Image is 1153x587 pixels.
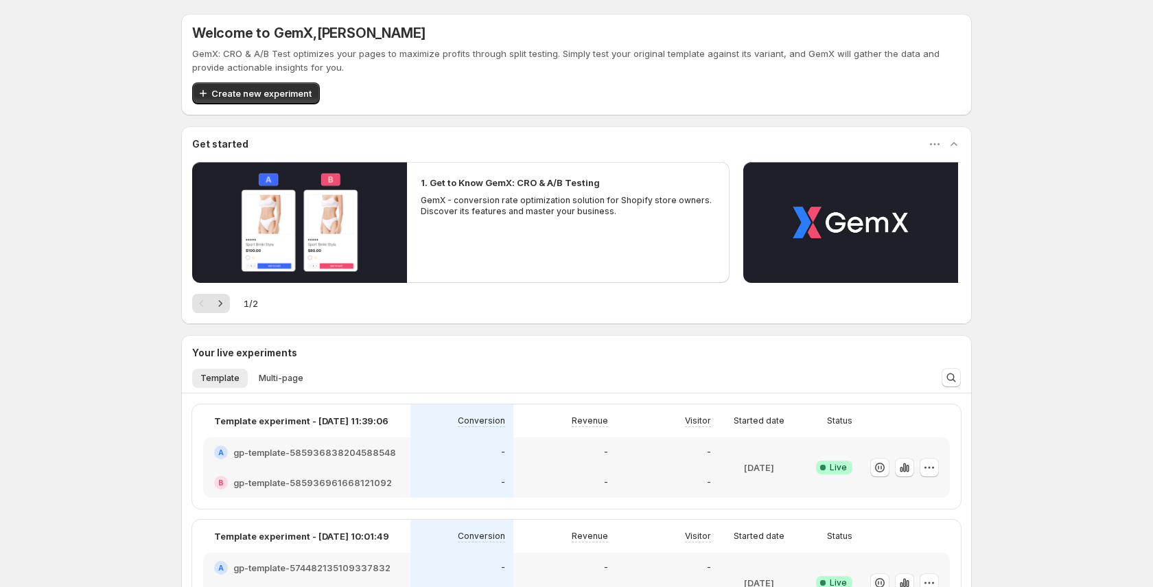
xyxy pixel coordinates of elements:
[572,415,608,426] p: Revenue
[827,415,852,426] p: Status
[192,137,248,151] h3: Get started
[707,562,711,573] p: -
[192,25,426,41] h5: Welcome to GemX
[211,294,230,313] button: Next
[233,476,392,490] h2: gp-template-585936961668121092
[218,564,224,572] h2: A
[211,87,312,100] span: Create new experiment
[192,82,320,104] button: Create new experiment
[192,47,961,74] p: GemX: CRO & A/B Test optimizes your pages to maximize profits through split testing. Simply test ...
[233,446,396,459] h2: gp-template-585936838204588548
[827,531,852,542] p: Status
[744,461,774,474] p: [DATE]
[192,294,230,313] nav: Pagination
[218,448,224,457] h2: A
[830,462,847,473] span: Live
[604,477,608,488] p: -
[192,162,407,283] button: Play video
[685,415,711,426] p: Visitor
[604,562,608,573] p: -
[734,531,784,542] p: Started date
[421,195,716,217] p: GemX - conversion rate optimization solution for Shopify store owners. Discover its features and ...
[707,477,711,488] p: -
[259,373,303,384] span: Multi-page
[313,25,426,41] span: , [PERSON_NAME]
[743,162,958,283] button: Play video
[942,368,961,387] button: Search and filter results
[218,479,224,487] h2: B
[458,415,505,426] p: Conversion
[233,561,391,575] h2: gp-template-574482135109337832
[214,414,388,428] p: Template experiment - [DATE] 11:39:06
[604,447,608,458] p: -
[501,562,505,573] p: -
[501,447,505,458] p: -
[214,529,389,543] p: Template experiment - [DATE] 10:01:49
[244,297,258,310] span: 1 / 2
[421,176,600,189] h2: 1. Get to Know GemX: CRO & A/B Testing
[501,477,505,488] p: -
[200,373,240,384] span: Template
[192,346,297,360] h3: Your live experiments
[734,415,784,426] p: Started date
[685,531,711,542] p: Visitor
[572,531,608,542] p: Revenue
[707,447,711,458] p: -
[458,531,505,542] p: Conversion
